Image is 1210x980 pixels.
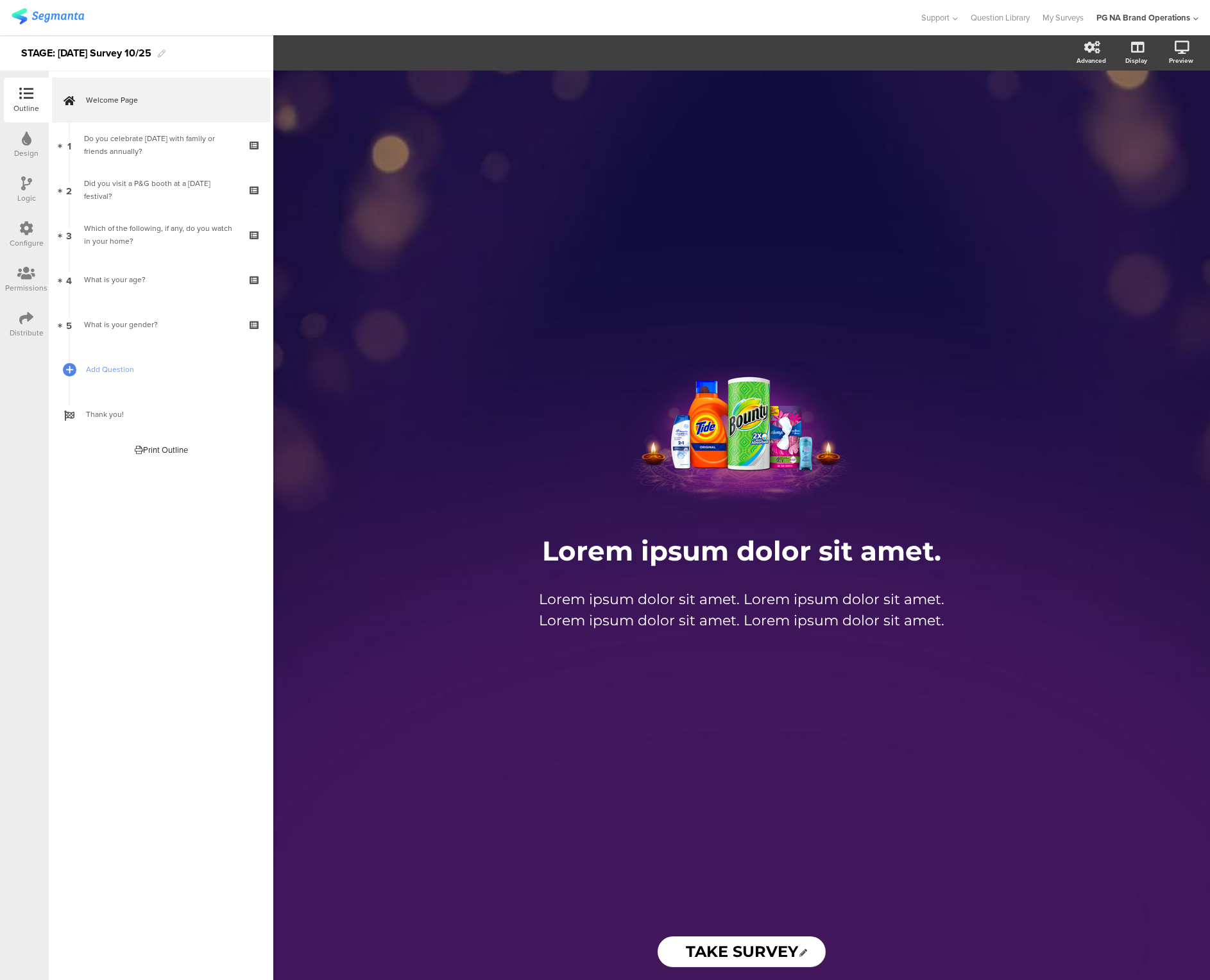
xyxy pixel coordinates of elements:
a: 2 Did you visit a P&G booth at a [DATE] festival? [52,167,270,212]
a: Welcome Page [52,78,270,122]
span: Welcome Page [86,94,250,106]
div: STAGE: [DATE] Survey 10/25 [21,43,151,63]
p: Lorem ipsum dolor sit amet. Lorem ipsum dolor sit amet. Lorem ipsum dolor sit amet. Lorem ipsum d... [517,589,966,631]
div: Distribute [10,327,44,339]
span: Support [921,12,950,24]
span: 5 [66,317,72,332]
div: Which of the following, if any, do you watch in your home? [84,222,237,248]
div: Configure [10,237,44,249]
div: Design [14,148,38,159]
div: Do you celebrate Diwali with family or friends annually? [84,132,237,158]
a: 4 What is your age? [52,257,270,302]
div: Advanced [1077,56,1106,65]
div: PG NA Brand Operations [1096,12,1190,24]
a: 1 Do you celebrate [DATE] with family or friends annually? [52,122,270,167]
div: Permissions [5,282,47,294]
a: Thank you! [52,392,270,437]
span: Add Question [86,363,250,376]
div: Logic [17,192,36,204]
div: What is your age? [84,273,237,286]
a: 5 What is your gender? [52,302,270,347]
div: What is your gender? [84,318,237,331]
div: Print Outline [135,444,188,456]
span: 3 [66,228,72,242]
span: 1 [67,138,71,152]
div: Outline [13,103,39,114]
p: Lorem ipsum dolor sit amet. [504,534,979,568]
div: Display [1125,56,1147,65]
input: Start [658,936,826,967]
span: 4 [66,273,72,287]
span: Thank you! [86,408,250,421]
div: Did you visit a P&G booth at a Diwali festival? [84,177,237,203]
img: segmanta logo [12,8,84,24]
span: 2 [66,183,72,197]
a: 3 Which of the following, if any, do you watch in your home? [52,212,270,257]
div: Preview [1169,56,1193,65]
